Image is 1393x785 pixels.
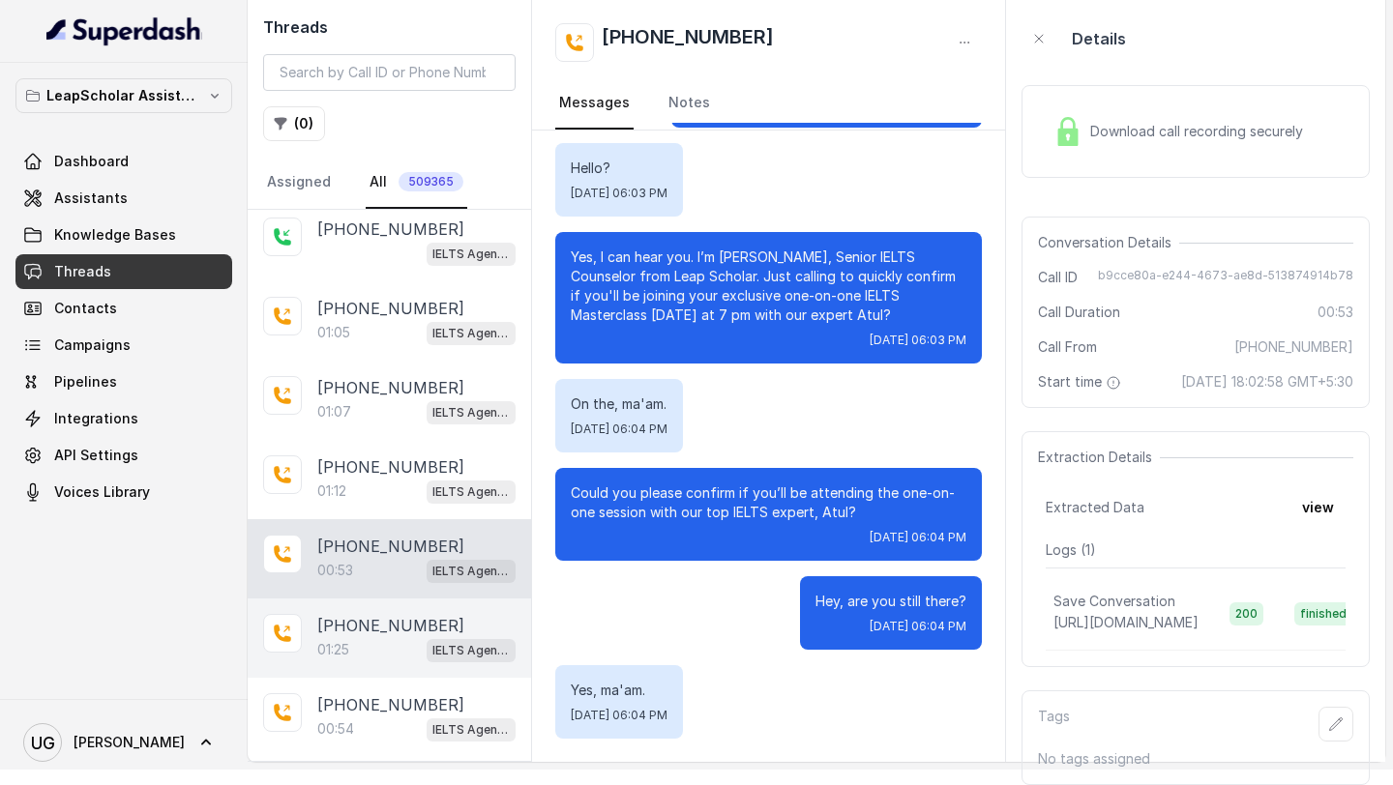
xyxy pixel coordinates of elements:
button: view [1290,490,1346,525]
span: Download call recording securely [1090,122,1311,141]
span: [DATE] 06:04 PM [870,619,966,634]
p: On the, ma'am. [571,394,667,414]
span: Call ID [1038,268,1078,287]
a: [PERSON_NAME] [15,715,232,770]
p: IELTS Agent 2 [432,403,510,422]
span: 509365 [399,172,463,191]
span: [DATE] 06:04 PM [870,530,966,545]
nav: Tabs [555,77,982,130]
h2: Threads [263,15,516,39]
a: Dashboard [15,144,232,179]
p: Hey, are you still there? [815,592,966,611]
a: API Settings [15,438,232,473]
text: UG [31,733,55,753]
p: [PHONE_NUMBER] [317,455,464,479]
span: Assistants [54,189,128,208]
span: 200 [1230,602,1263,625]
p: LeapScholar Assistant [46,84,201,107]
a: Contacts [15,291,232,326]
p: [PHONE_NUMBER] [317,218,464,241]
span: API Settings [54,446,138,465]
h2: [PHONE_NUMBER] [602,23,774,62]
a: Assigned [263,157,335,209]
span: [DATE] 06:04 PM [571,708,667,723]
p: Could you please confirm if you’ll be attending the one-on-one session with our top IELTS expert,... [571,483,966,522]
a: Assistants [15,181,232,216]
span: Call Duration [1038,303,1120,322]
span: 00:53 [1318,303,1353,322]
p: 01:05 [317,323,350,342]
p: 00:54 [317,719,354,739]
p: Logs ( 1 ) [1046,540,1346,560]
p: IELTS Agent 2 [432,324,510,343]
span: Conversation Details [1038,233,1179,252]
a: Integrations [15,401,232,436]
span: [PERSON_NAME] [74,733,185,752]
p: Yes, I can hear you. I’m [PERSON_NAME], Senior IELTS Counselor from Leap Scholar. Just calling to... [571,247,966,325]
p: Tags [1038,707,1070,741]
p: Save Conversation [1053,592,1175,611]
p: Hello? [571,159,667,178]
span: Voices Library [54,482,150,502]
span: Pipelines [54,372,117,392]
a: Threads [15,254,232,289]
span: [DATE] 06:03 PM [571,186,667,201]
button: (0) [263,106,325,141]
span: Extracted Data [1046,498,1144,517]
span: finished [1294,602,1352,625]
span: Contacts [54,299,117,318]
p: 01:07 [317,402,351,422]
p: [PHONE_NUMBER] [317,376,464,399]
span: Start time [1038,372,1125,392]
p: IELTS Agent 2 [432,641,510,660]
span: Knowledge Bases [54,225,176,245]
img: Lock Icon [1053,117,1082,146]
a: Voices Library [15,475,232,509]
span: [DATE] 18:02:58 GMT+5:30 [1181,372,1353,392]
nav: Tabs [263,157,516,209]
a: Campaigns [15,328,232,363]
input: Search by Call ID or Phone Number [263,54,516,91]
p: 01:12 [317,481,346,501]
p: 01:25 [317,640,349,659]
p: [PHONE_NUMBER] [317,297,464,320]
p: Details [1072,27,1126,50]
span: Integrations [54,409,138,428]
button: LeapScholar Assistant [15,78,232,113]
span: Threads [54,262,111,281]
span: [URL][DOMAIN_NAME] [1053,614,1199,630]
p: [PHONE_NUMBER] [317,535,464,558]
p: IELTS Agent 2 [432,562,510,581]
a: Pipelines [15,364,232,399]
span: b9cce80a-e244-4673-ae8d-513874914b78 [1098,268,1353,287]
p: 00:53 [317,561,353,580]
p: No tags assigned [1038,749,1353,769]
p: [PHONE_NUMBER] [317,614,464,637]
p: IELTS Agent 2 [432,245,510,264]
a: All509365 [366,157,467,209]
span: Dashboard [54,152,129,171]
p: IELTS Agent 2 [432,482,510,502]
p: IELTS Agent 2 [432,720,510,740]
a: Notes [665,77,714,130]
a: Messages [555,77,634,130]
span: Call From [1038,337,1097,357]
p: [PHONE_NUMBER] [317,693,464,716]
p: Yes, ma'am. [571,681,667,700]
span: [PHONE_NUMBER] [1234,337,1353,357]
span: Extraction Details [1038,448,1160,467]
img: light.svg [46,15,202,46]
span: [DATE] 06:04 PM [571,422,667,437]
a: Knowledge Bases [15,218,232,252]
span: [DATE] 06:03 PM [870,333,966,348]
span: Campaigns [54,335,131,355]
